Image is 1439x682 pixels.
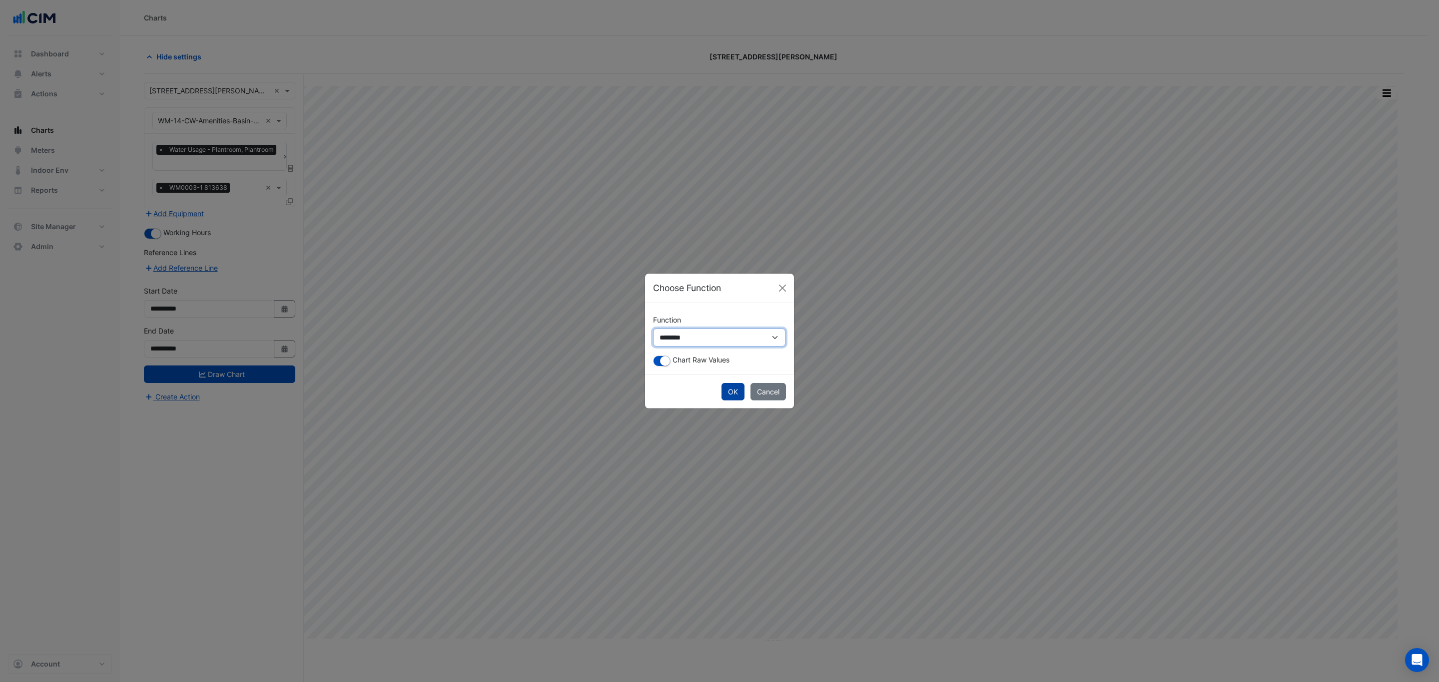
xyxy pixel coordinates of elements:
[750,383,786,400] button: Cancel
[673,355,729,364] span: Chart Raw Values
[775,281,790,296] button: Close
[653,311,681,329] label: Function
[721,383,744,400] button: OK
[1405,648,1429,672] div: Open Intercom Messenger
[653,282,721,295] h5: Choose Function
